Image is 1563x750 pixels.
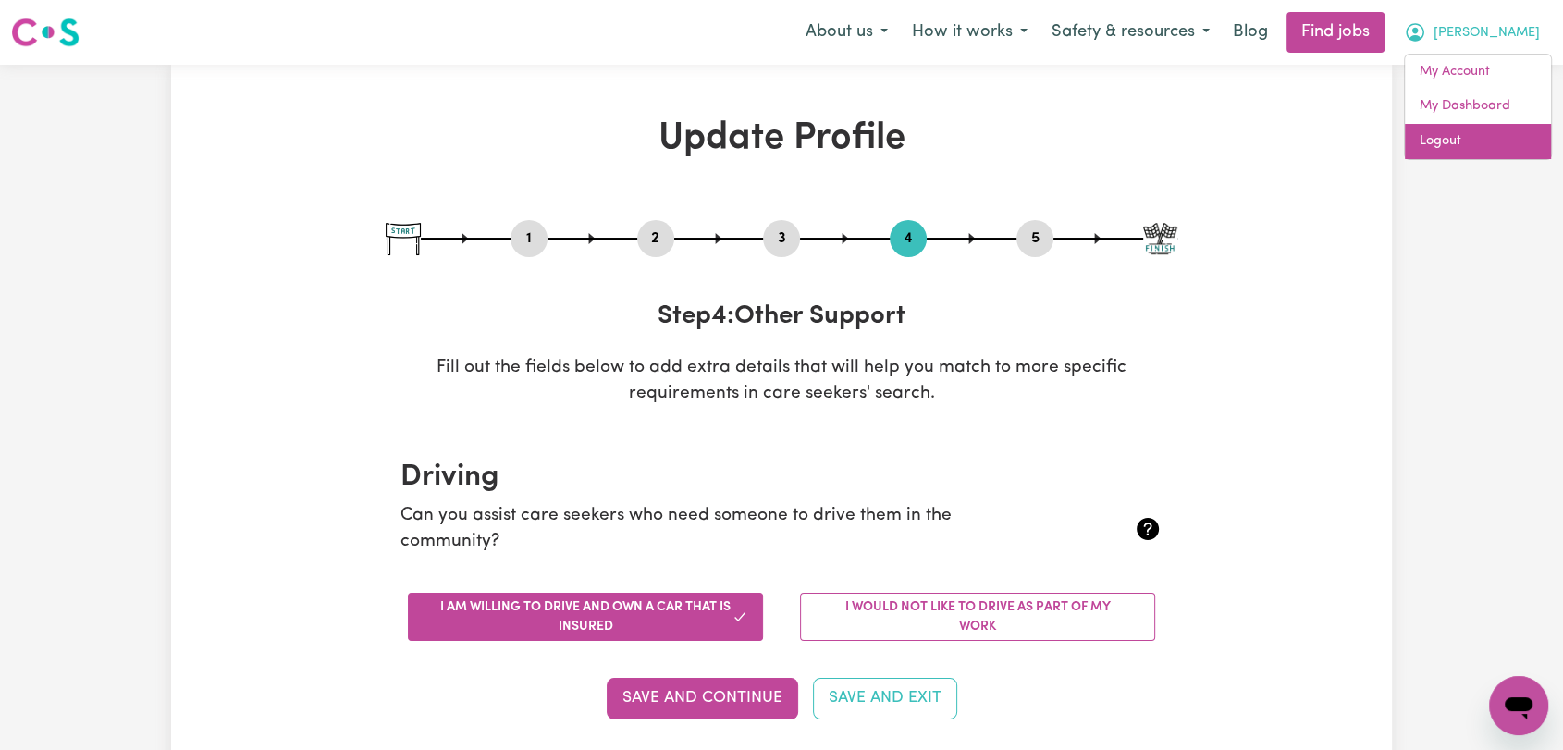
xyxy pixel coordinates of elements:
h2: Driving [400,460,1163,495]
button: Go to step 3 [763,227,800,251]
a: Blog [1222,12,1279,53]
a: Find jobs [1286,12,1385,53]
a: My Account [1405,55,1551,90]
div: My Account [1404,54,1552,160]
button: How it works [900,13,1040,52]
button: Go to step 2 [637,227,674,251]
span: [PERSON_NAME] [1434,23,1540,43]
button: My Account [1392,13,1552,52]
a: Careseekers logo [11,11,80,54]
button: About us [794,13,900,52]
iframe: Button to launch messaging window [1489,676,1548,735]
button: Save and Exit [813,678,957,719]
h3: Step 4 : Other Support [386,301,1177,333]
button: Go to step 4 [890,227,927,251]
button: Save and Continue [607,678,798,719]
button: I am willing to drive and own a car that is insured [408,593,763,641]
h1: Update Profile [386,117,1177,161]
p: Fill out the fields below to add extra details that will help you match to more specific requirem... [386,355,1177,409]
button: I would not like to drive as part of my work [800,593,1155,641]
button: Go to step 5 [1016,227,1053,251]
p: Can you assist care seekers who need someone to drive them in the community? [400,503,1036,557]
a: Logout [1405,124,1551,159]
img: Careseekers logo [11,16,80,49]
a: My Dashboard [1405,89,1551,124]
button: Go to step 1 [511,227,548,251]
button: Safety & resources [1040,13,1222,52]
